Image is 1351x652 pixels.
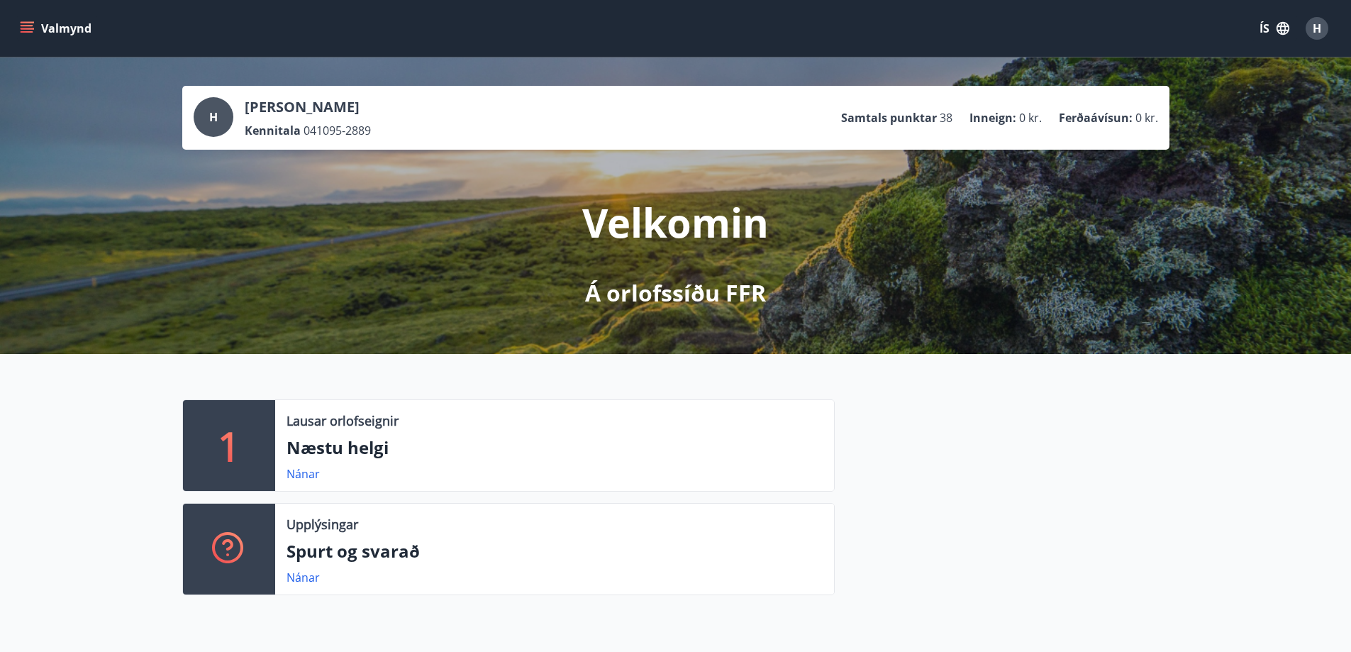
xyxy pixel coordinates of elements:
span: 0 kr. [1019,110,1042,126]
span: H [209,109,218,125]
button: menu [17,16,97,41]
a: Nánar [287,570,320,585]
p: Velkomin [582,195,769,249]
p: Kennitala [245,123,301,138]
p: 1 [218,419,240,473]
p: Spurt og svarað [287,539,823,563]
p: Samtals punktar [841,110,937,126]
span: 38 [940,110,952,126]
p: [PERSON_NAME] [245,97,371,117]
span: 041095-2889 [304,123,371,138]
p: Upplýsingar [287,515,358,534]
p: Inneign : [969,110,1016,126]
p: Á orlofssíðu FFR [585,277,766,309]
span: H [1313,21,1321,36]
button: ÍS [1252,16,1297,41]
p: Næstu helgi [287,436,823,460]
p: Lausar orlofseignir [287,411,399,430]
button: H [1300,11,1334,45]
a: Nánar [287,466,320,482]
p: Ferðaávísun : [1059,110,1133,126]
span: 0 kr. [1135,110,1158,126]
